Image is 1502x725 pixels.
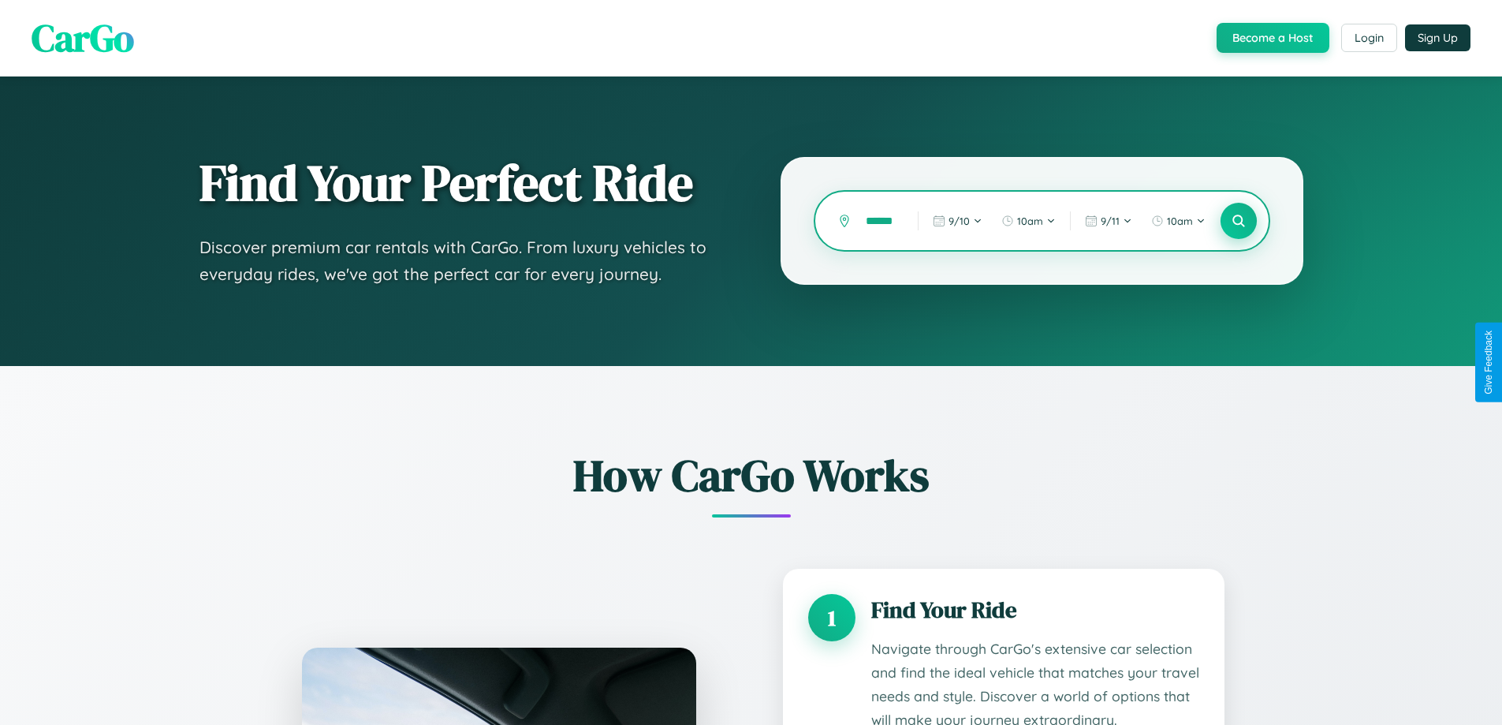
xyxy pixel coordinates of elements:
h2: How CarGo Works [278,445,1224,506]
span: 10am [1017,215,1043,227]
h3: Find Your Ride [871,594,1199,626]
span: 9 / 11 [1101,215,1120,227]
button: 10am [993,208,1064,234]
span: CarGo [32,12,134,64]
button: 9/10 [925,208,990,234]
p: Discover premium car rentals with CarGo. From luxury vehicles to everyday rides, we've got the pe... [199,234,718,287]
div: Give Feedback [1483,331,1494,394]
h1: Find Your Perfect Ride [199,155,718,211]
div: 1 [808,594,855,641]
button: Sign Up [1405,24,1470,51]
button: Become a Host [1217,23,1329,53]
button: 10am [1143,208,1213,234]
span: 10am [1167,215,1193,227]
button: 9/11 [1077,208,1140,234]
button: Login [1341,24,1397,52]
span: 9 / 10 [949,215,970,227]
